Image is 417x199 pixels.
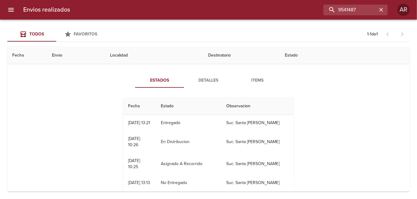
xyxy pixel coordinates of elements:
th: Observacion [221,98,294,115]
h6: Envios realizados [23,5,70,15]
td: Asignado A Recorrido [156,153,221,175]
button: menu [4,2,18,17]
td: No Entregado [156,175,221,191]
td: Suc: Santa [PERSON_NAME] [221,153,294,175]
p: 1 - 1 de 1 [367,31,378,37]
td: Suc: Santa [PERSON_NAME] [221,175,294,191]
span: Detalles [188,77,229,84]
div: [DATE] 10:25 [128,158,140,169]
span: Estados [139,77,180,84]
th: Envio [47,47,105,64]
th: Estado [156,98,221,115]
td: En Distribucion [156,131,221,153]
input: buscar [323,5,377,15]
span: Pagina siguiente [395,27,410,42]
td: Entregado [156,115,221,131]
div: [DATE] 13:13 [128,180,150,185]
div: [DATE] 13:21 [128,120,150,125]
div: Tabs detalle de guia [135,73,282,88]
td: Suc: Santa [PERSON_NAME] [221,115,294,131]
div: [DATE] 10:26 [128,136,140,147]
th: Fecha [7,47,47,64]
th: Estado [280,47,410,64]
div: Abrir información de usuario [397,4,410,16]
td: Suc: Santa [PERSON_NAME] [221,131,294,153]
span: Todos [29,31,44,37]
th: Localidad [105,47,203,64]
div: Tabs Envios [7,27,105,42]
th: Fecha [123,98,156,115]
span: Items [237,77,278,84]
th: Destinatario [203,47,280,64]
div: AR [397,4,410,16]
span: Favoritos [74,31,98,37]
span: Pagina anterior [380,31,395,37]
